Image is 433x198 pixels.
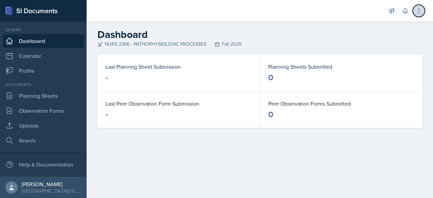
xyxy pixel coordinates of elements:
a: Profile [3,64,84,78]
div: Documents [3,82,84,88]
a: Uploads [3,119,84,132]
div: [PERSON_NAME] [22,181,81,188]
a: Dashboard [3,34,84,48]
a: Search [3,134,84,147]
div: 0 [268,109,273,120]
a: Planning Sheets [3,89,84,103]
h2: Dashboard [97,28,422,41]
div: Leader [3,27,84,33]
div: 0 [268,72,273,83]
dt: Last Peer Observation Form Submission [106,100,252,108]
dt: Planning Sheets Submitted [268,63,414,71]
div: - [106,109,108,120]
div: [GEOGRAPHIC_DATA][US_STATE] [22,188,81,194]
div: - [106,72,108,83]
dt: Peer Observation Forms Submitted [268,100,414,108]
a: Calendar [3,49,84,63]
a: Observation Forms [3,104,84,117]
div: NURS 3366 - PATHOPHYSIOLOGIC PROCESSES Fall 2025 [97,41,422,48]
dt: Last Planning Sheet Submission [106,63,252,71]
div: Help & Documentation [3,158,84,171]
